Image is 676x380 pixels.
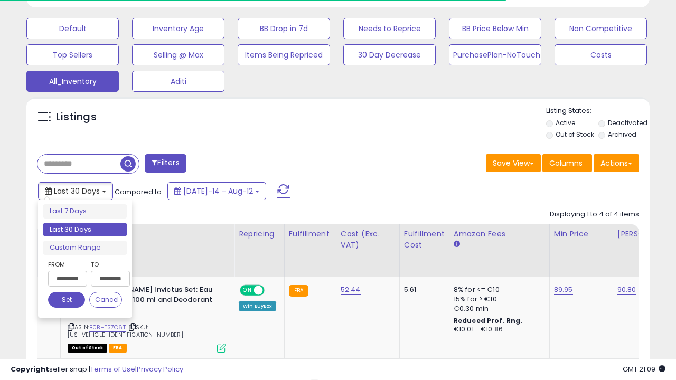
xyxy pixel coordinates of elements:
a: 90.80 [617,284,636,295]
b: Reduced Prof. Rng. [454,316,523,325]
button: Last 30 Days [38,182,113,200]
label: To [91,259,122,270]
button: PurchasePlan-NoTouch [449,44,541,65]
span: OFF [263,286,280,295]
li: Last 30 Days [43,223,127,237]
div: €0.30 min [454,304,541,313]
button: 30 Day Decrease [343,44,436,65]
a: Terms of Use [90,364,135,374]
small: Amazon Fees. [454,240,460,249]
a: B0BHTS7C6T [89,323,126,332]
div: Fulfillment Cost [404,229,445,251]
button: BB Price Below Min [449,18,541,39]
li: Custom Range [43,241,127,255]
div: €10.01 - €10.86 [454,325,541,334]
button: Cancel [89,292,122,308]
div: 5.61 [404,285,441,294]
p: Listing States: [546,106,650,116]
span: | SKU: [US_VEHICLE_IDENTIFICATION_NUMBER] [68,323,183,339]
strong: Copyright [11,364,49,374]
label: Deactivated [608,118,647,127]
div: Amazon Fees [454,229,545,240]
div: Title [65,229,230,240]
button: BB Drop in 7d [238,18,330,39]
div: Min Price [554,229,608,240]
b: [PERSON_NAME] Invictus Set: Eau de Toilette 100 ml and Deodorant 100 ml [91,285,220,317]
a: Privacy Policy [137,364,183,374]
div: ASIN: [68,285,226,351]
h5: Listings [56,110,97,125]
div: 8% for <= €10 [454,285,541,294]
div: Repricing [239,229,280,240]
label: Active [556,118,575,127]
button: Inventory Age [132,18,224,39]
div: Win BuyBox [239,301,276,311]
button: Columns [542,154,592,172]
button: Aditi [132,71,224,92]
button: Actions [594,154,639,172]
div: Displaying 1 to 4 of 4 items [550,210,639,220]
button: Filters [145,154,186,173]
button: Items Being Repriced [238,44,330,65]
span: 2025-09-12 21:09 GMT [623,364,665,374]
span: All listings that are currently out of stock and unavailable for purchase on Amazon [68,344,107,353]
small: FBA [289,285,308,297]
span: FBA [109,344,127,353]
a: 89.95 [554,284,573,295]
span: Columns [549,158,583,168]
span: Compared to: [115,187,163,197]
button: Save View [486,154,541,172]
span: Last 30 Days [54,186,100,196]
label: Out of Stock [556,130,594,139]
button: Default [26,18,119,39]
div: Fulfillment [289,229,332,240]
span: ON [241,286,254,295]
a: 52.44 [341,284,361,295]
div: Cost (Exc. VAT) [341,229,395,251]
button: Costs [555,44,647,65]
div: seller snap | | [11,365,183,375]
div: 15% for > €10 [454,294,541,304]
button: Set [48,292,85,308]
button: Selling @ Max [132,44,224,65]
li: Last 7 Days [43,204,127,218]
label: Archived [608,130,636,139]
button: Needs to Reprice [343,18,436,39]
button: Non Competitive [555,18,647,39]
button: All_Inventory [26,71,119,92]
button: [DATE]-14 - Aug-12 [167,182,266,200]
span: [DATE]-14 - Aug-12 [183,186,253,196]
button: Top Sellers [26,44,119,65]
label: From [48,259,85,270]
